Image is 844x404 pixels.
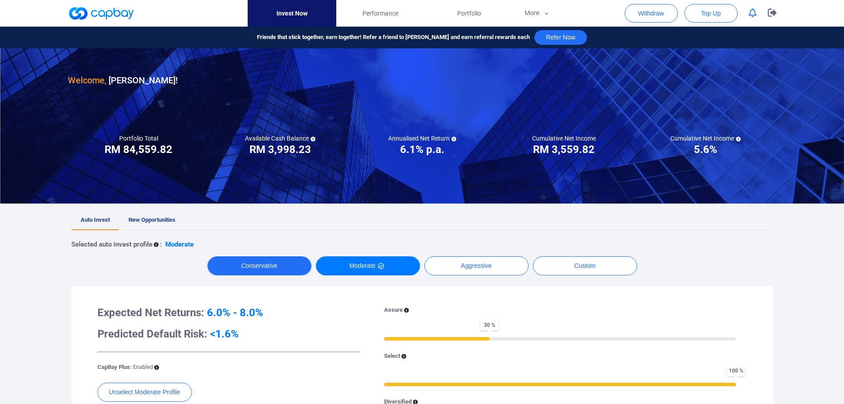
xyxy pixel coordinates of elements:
[68,75,106,86] span: Welcome,
[400,142,444,157] h3: 6.1% p.a.
[71,239,152,250] p: Selected auto invest profile
[81,216,110,223] span: Auto Invest
[207,256,311,275] button: Conservative
[532,134,596,142] h5: Cumulative Net Income
[245,134,315,142] h5: Available Cash Balance
[424,256,529,275] button: Aggressive
[97,327,360,341] h3: Predicted Default Risk:
[480,319,499,330] span: 30 %
[362,8,398,18] span: Performance
[727,365,745,376] span: 100 %
[670,134,741,142] h5: Cumulative Net Income
[685,4,738,23] button: Top Up
[694,142,717,157] h3: 5.6%
[625,4,678,23] button: Withdraw
[207,306,263,319] span: 6.0% - 8.0%
[384,306,403,315] p: Assure
[316,256,420,275] button: Moderate
[533,142,595,157] h3: RM 3,559.82
[128,216,175,223] span: New Opportunities
[165,239,194,250] p: Moderate
[119,134,158,142] h5: Portfolio Total
[210,328,239,340] span: <1.6%
[97,306,360,320] h3: Expected Net Returns:
[384,352,400,361] p: Select
[533,256,637,275] button: Custom
[457,8,481,18] span: Portfolio
[249,142,311,157] h3: RM 3,998.23
[701,9,720,18] span: Top Up
[105,142,172,157] h3: RM 84,559.82
[68,73,178,87] h3: [PERSON_NAME] !
[97,363,153,372] p: CapBay Plus:
[534,30,587,45] button: Refer Now
[257,33,530,42] span: Friends that stick together, earn together! Refer a friend to [PERSON_NAME] and earn referral rew...
[388,134,456,142] h5: Annualised Net Return
[160,239,162,250] p: :
[97,383,192,402] button: Unselect Moderate Profile
[133,364,153,370] span: Enabled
